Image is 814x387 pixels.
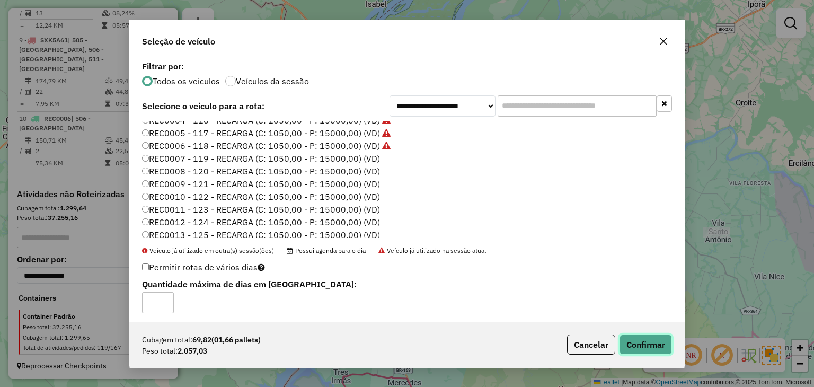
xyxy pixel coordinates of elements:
[142,263,149,270] input: Permitir rotas de vários dias
[236,77,309,85] label: Veículos da sessão
[142,203,380,216] label: REC0011 - 123 - RECARGA (C: 1050,00 - P: 15000,00) (VD)
[142,142,149,149] input: REC0006 - 118 - RECARGA (C: 1050,00 - P: 15000,00) (VD)
[142,218,149,225] input: REC0012 - 124 - RECARGA (C: 1050,00 - P: 15000,00) (VD)
[142,231,149,238] input: REC0013 - 125 - RECARGA (C: 1050,00 - P: 15000,00) (VD)
[378,247,486,254] span: Veículo já utilizado na sessão atual
[142,278,491,291] label: Quantidade máxima de dias em [GEOGRAPHIC_DATA]:
[382,129,391,137] i: Veículo já utilizado na sessão atual
[142,35,215,48] span: Seleção de veículo
[142,155,149,162] input: REC0007 - 119 - RECARGA (C: 1050,00 - P: 15000,00) (VD)
[142,190,380,203] label: REC0010 - 122 - RECARGA (C: 1050,00 - P: 15000,00) (VD)
[620,335,672,355] button: Confirmar
[211,335,261,345] span: (01,66 pallets)
[142,257,265,277] label: Permitir rotas de vários dias
[142,152,380,165] label: REC0007 - 119 - RECARGA (C: 1050,00 - P: 15000,00) (VD)
[142,101,264,111] strong: Selecione o veículo para a rota:
[142,168,149,174] input: REC0008 - 120 - RECARGA (C: 1050,00 - P: 15000,00) (VD)
[258,263,265,271] i: Selecione pelo menos um veículo
[142,216,380,228] label: REC0012 - 124 - RECARGA (C: 1050,00 - P: 15000,00) (VD)
[142,180,149,187] input: REC0009 - 121 - RECARGA (C: 1050,00 - P: 15000,00) (VD)
[142,228,380,241] label: REC0013 - 125 - RECARGA (C: 1050,00 - P: 15000,00) (VD)
[142,335,192,346] span: Cubagem total:
[142,178,380,190] label: REC0009 - 121 - RECARGA (C: 1050,00 - P: 15000,00) (VD)
[142,193,149,200] input: REC0010 - 122 - RECARGA (C: 1050,00 - P: 15000,00) (VD)
[153,77,220,85] label: Todos os veiculos
[142,206,149,213] input: REC0011 - 123 - RECARGA (C: 1050,00 - P: 15000,00) (VD)
[142,129,149,136] input: REC0005 - 117 - RECARGA (C: 1050,00 - P: 15000,00) (VD)
[287,247,366,254] span: Possui agenda para o dia
[142,60,672,73] label: Filtrar por:
[142,346,178,357] span: Peso total:
[142,127,391,139] label: REC0005 - 117 - RECARGA (C: 1050,00 - P: 15000,00) (VD)
[567,335,615,355] button: Cancelar
[178,346,207,357] strong: 2.057,03
[142,247,274,254] span: Veículo já utilizado em outra(s) sessão(ões)
[192,335,261,346] strong: 69,82
[142,165,380,178] label: REC0008 - 120 - RECARGA (C: 1050,00 - P: 15000,00) (VD)
[382,142,391,150] i: Veículo já utilizado na sessão atual
[142,139,391,152] label: REC0006 - 118 - RECARGA (C: 1050,00 - P: 15000,00) (VD)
